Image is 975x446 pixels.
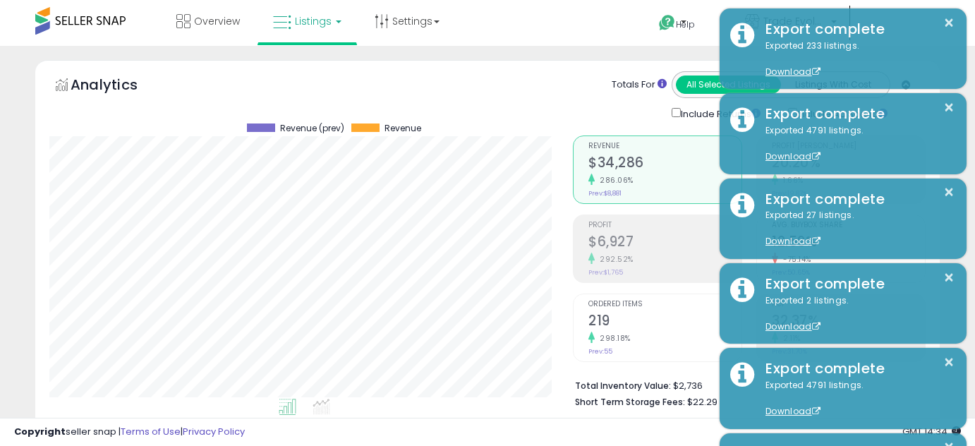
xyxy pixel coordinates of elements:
span: Help [676,18,695,30]
span: Profit [588,222,741,229]
h2: 219 [588,313,741,332]
span: Ordered Items [588,301,741,308]
small: 298.18% [595,333,631,344]
small: Prev: 31.70% [772,347,807,356]
div: Exported 4791 listings. [755,124,956,164]
div: seller snap | | [14,426,245,439]
button: × [943,354,955,371]
a: Privacy Policy [183,425,245,438]
button: × [943,183,955,201]
div: Export complete [755,19,956,40]
strong: Copyright [14,425,66,438]
a: Download [765,320,820,332]
div: Export complete [755,189,956,210]
span: Revenue [588,143,741,150]
a: Download [765,150,820,162]
a: Help [648,4,722,46]
div: Exported 233 listings. [755,40,956,79]
div: Exported 4791 listings. [755,379,956,418]
small: Prev: 55 [588,347,612,356]
small: 1.66% [778,175,804,186]
b: Short Term Storage Fees: [575,396,685,408]
small: Prev: $8,881 [588,189,622,198]
span: $22.29 [687,395,717,409]
button: All Selected Listings [676,76,781,94]
a: Download [765,235,820,247]
small: -75.14% [778,254,811,265]
span: Overview [194,14,240,28]
button: × [943,99,955,116]
div: Export complete [755,358,956,379]
h5: Analytics [71,75,165,98]
span: Listings [295,14,332,28]
div: Export complete [755,274,956,294]
a: Terms of Use [121,425,181,438]
span: Revenue [384,123,421,133]
span: Revenue (prev) [280,123,344,133]
div: Include Returns [661,105,777,121]
div: Export complete [755,104,956,124]
div: Totals For [612,78,667,92]
div: Exported 2 listings. [755,294,956,334]
button: × [943,269,955,287]
small: Prev: $1,765 [588,268,623,277]
a: Download [765,66,820,78]
h2: $6,927 [588,234,741,253]
h2: $34,286 [588,155,741,174]
div: Exported 27 listings. [755,209,956,248]
small: 292.52% [595,254,634,265]
a: Download [765,405,820,417]
b: Total Inventory Value: [575,380,671,392]
small: 286.06% [595,175,634,186]
button: × [943,14,955,32]
li: $2,736 [575,376,915,393]
span: 2025-08-11 14:34 GMT [902,425,961,438]
i: Get Help [658,14,676,32]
